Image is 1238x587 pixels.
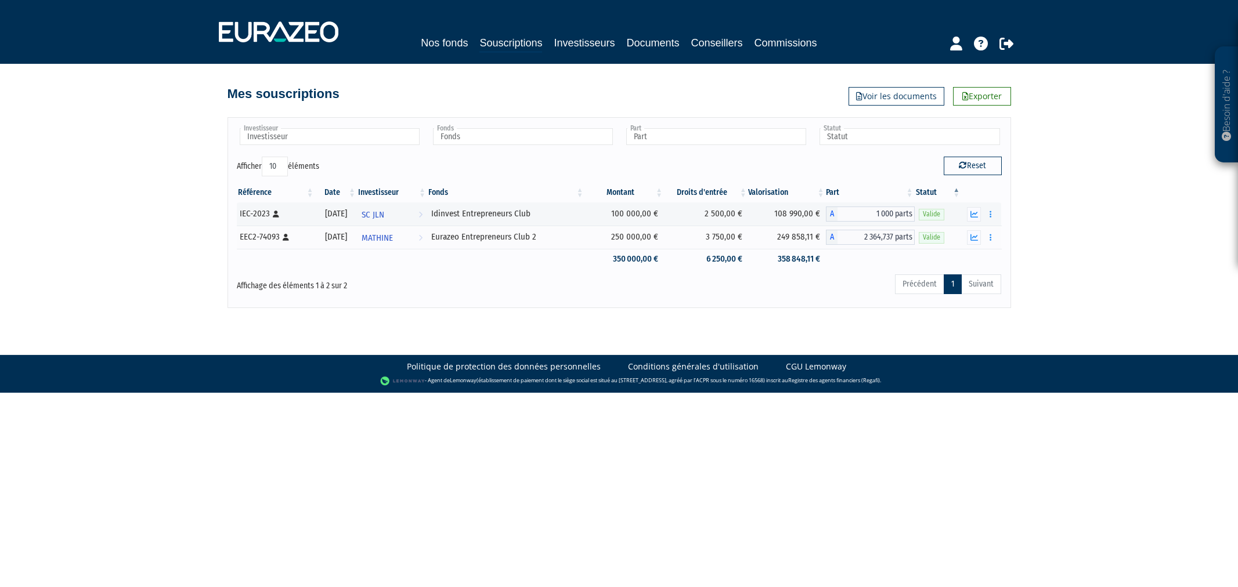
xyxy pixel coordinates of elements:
[283,234,289,241] i: [Français] Personne physique
[237,273,546,292] div: Affichage des éléments 1 à 2 sur 2
[585,202,664,226] td: 100 000,00 €
[450,376,477,384] a: Lemonway
[748,183,826,202] th: Valorisation: activer pour trier la colonne par ordre croissant
[554,35,615,51] a: Investisseurs
[826,206,838,222] span: A
[664,226,748,249] td: 3 750,00 €
[944,274,962,294] a: 1
[838,206,915,222] span: 1 000 parts
[944,157,1002,175] button: Reset
[357,202,427,226] a: SC JLN
[915,183,962,202] th: Statut : activer pour trier la colonne par ordre d&eacute;croissant
[628,361,759,372] a: Conditions générales d'utilisation
[691,35,743,51] a: Conseillers
[953,87,1011,106] a: Exporter
[786,361,846,372] a: CGU Lemonway
[431,208,581,220] div: Idinvest Entrepreneurs Club
[919,232,944,243] span: Valide
[627,35,680,51] a: Documents
[748,226,826,249] td: 249 858,11 €
[1220,53,1233,157] p: Besoin d'aide ?
[380,375,425,387] img: logo-lemonway.png
[479,35,542,53] a: Souscriptions
[240,231,311,243] div: EEC2-74093
[826,230,915,245] div: A - Eurazeo Entrepreneurs Club 2
[418,204,423,226] i: Voir l'investisseur
[319,231,353,243] div: [DATE]
[418,227,423,249] i: Voir l'investisseur
[362,227,393,249] span: MATHINE
[240,208,311,220] div: IEC-2023
[421,35,468,51] a: Nos fonds
[228,87,340,101] h4: Mes souscriptions
[664,183,748,202] th: Droits d'entrée: activer pour trier la colonne par ordre croissant
[755,35,817,51] a: Commissions
[407,361,601,372] a: Politique de protection des données personnelles
[664,249,748,269] td: 6 250,00 €
[357,226,427,249] a: MATHINE
[826,206,915,222] div: A - Idinvest Entrepreneurs Club
[431,231,581,243] div: Eurazeo Entrepreneurs Club 2
[664,202,748,226] td: 2 500,00 €
[748,202,826,226] td: 108 990,00 €
[219,21,338,42] img: 1732889491-logotype_eurazeo_blanc_rvb.png
[12,375,1226,387] div: - Agent de (établissement de paiement dont le siège social est situé au [STREET_ADDRESS], agréé p...
[237,157,319,176] label: Afficher éléments
[919,209,944,220] span: Valide
[826,183,915,202] th: Part: activer pour trier la colonne par ordre croissant
[427,183,585,202] th: Fonds: activer pour trier la colonne par ordre croissant
[849,87,944,106] a: Voir les documents
[585,249,664,269] td: 350 000,00 €
[826,230,838,245] span: A
[585,226,664,249] td: 250 000,00 €
[262,157,288,176] select: Afficheréléments
[315,183,357,202] th: Date: activer pour trier la colonne par ordre croissant
[357,183,427,202] th: Investisseur: activer pour trier la colonne par ordre croissant
[237,183,315,202] th: Référence : activer pour trier la colonne par ordre croissant
[585,183,664,202] th: Montant: activer pour trier la colonne par ordre croissant
[838,230,915,245] span: 2 364,737 parts
[273,211,279,218] i: [Français] Personne physique
[319,208,353,220] div: [DATE]
[788,376,880,384] a: Registre des agents financiers (Regafi)
[362,204,384,226] span: SC JLN
[748,249,826,269] td: 358 848,11 €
